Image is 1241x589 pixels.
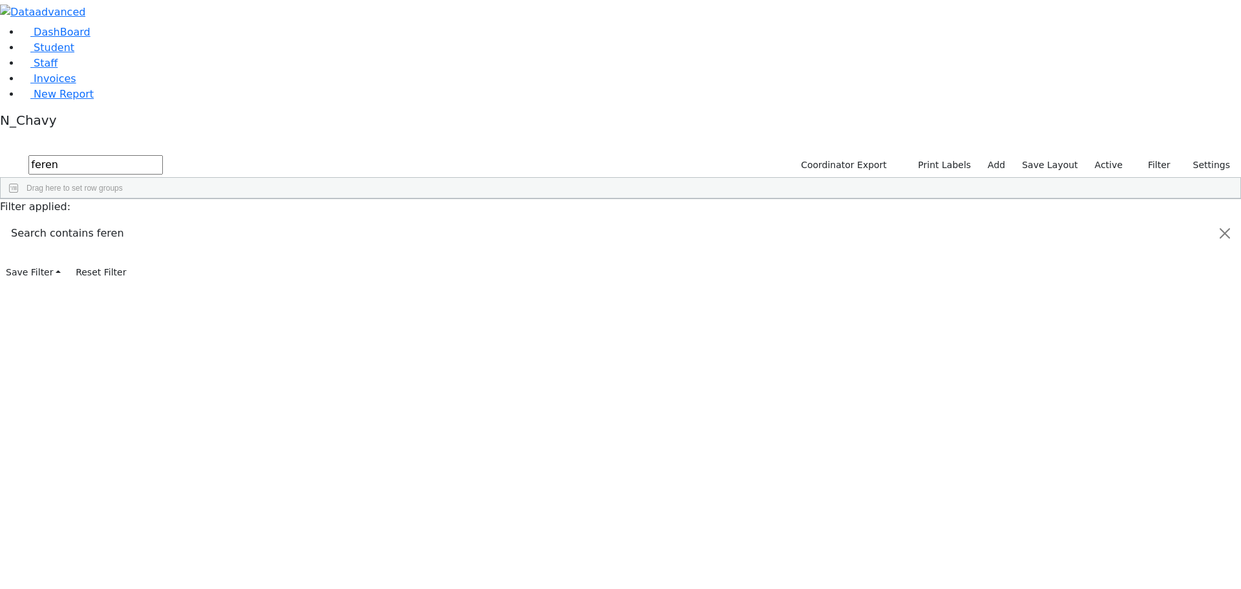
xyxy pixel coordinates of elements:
a: Staff [21,57,58,69]
button: Close [1209,215,1240,252]
a: Add [982,155,1011,175]
button: Print Labels [903,155,977,175]
span: Drag here to set row groups [27,184,123,193]
a: Invoices [21,72,76,85]
button: Save Layout [1016,155,1083,175]
a: Student [21,41,74,54]
span: New Report [34,88,94,100]
label: Active [1089,155,1129,175]
span: Student [34,41,74,54]
span: Staff [34,57,58,69]
span: Invoices [34,72,76,85]
button: Coordinator Export [792,155,893,175]
button: Reset Filter [70,262,132,283]
span: DashBoard [34,26,90,38]
button: Settings [1176,155,1236,175]
input: Search [28,155,163,175]
button: Filter [1131,155,1176,175]
a: DashBoard [21,26,90,38]
a: New Report [21,88,94,100]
